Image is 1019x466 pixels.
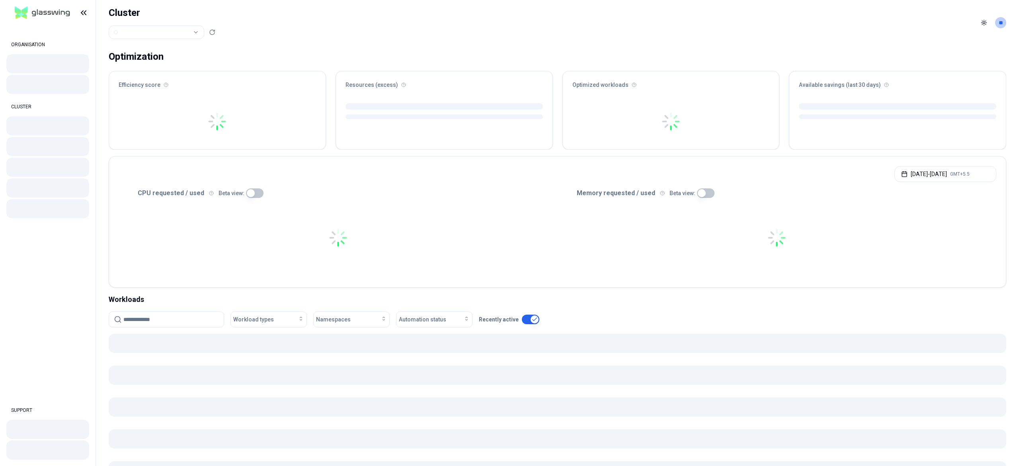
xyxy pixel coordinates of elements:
[950,171,970,177] span: GMT+5.5
[6,37,89,53] div: ORGANISATION
[109,71,326,94] div: Efficiency score
[894,166,996,182] button: [DATE]-[DATE]GMT+5.5
[219,189,244,197] p: Beta view:
[670,189,695,197] p: Beta view:
[109,25,204,39] button: Select a value
[789,71,1006,94] div: Available savings (last 30 days)
[563,71,779,94] div: Optimized workloads
[230,311,307,327] button: Workload types
[109,49,164,65] div: Optimization
[119,188,558,198] div: CPU requested / used
[399,315,446,323] span: Automation status
[12,4,73,22] img: GlassWing
[313,311,390,327] button: Namespaces
[233,315,274,323] span: Workload types
[558,188,997,198] div: Memory requested / used
[109,294,1006,305] div: Workloads
[396,311,472,327] button: Automation status
[316,315,351,323] span: Namespaces
[479,315,519,323] p: Recently active
[6,99,89,115] div: CLUSTER
[336,71,552,94] div: Resources (excess)
[109,6,215,19] h1: Cluster
[6,402,89,418] div: SUPPORT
